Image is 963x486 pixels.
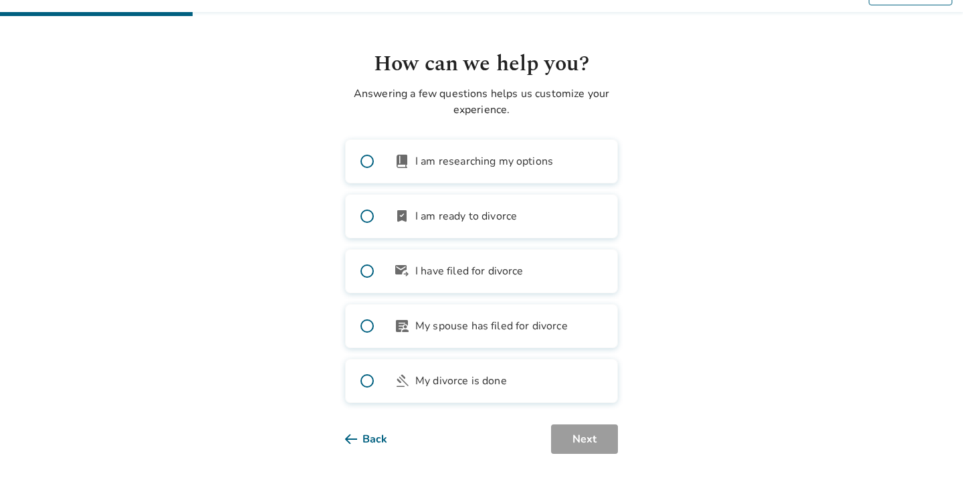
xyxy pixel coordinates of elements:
[415,153,553,169] span: I am researching my options
[551,424,618,454] button: Next
[394,318,410,334] span: article_person
[394,208,410,224] span: bookmark_check
[345,86,618,118] p: Answering a few questions helps us customize your experience.
[394,373,410,389] span: gavel
[415,208,517,224] span: I am ready to divorce
[896,422,963,486] iframe: Chat Widget
[345,424,409,454] button: Back
[345,48,618,80] h1: How can we help you?
[415,318,568,334] span: My spouse has filed for divorce
[415,373,507,389] span: My divorce is done
[394,153,410,169] span: book_2
[415,263,524,279] span: I have filed for divorce
[394,263,410,279] span: outgoing_mail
